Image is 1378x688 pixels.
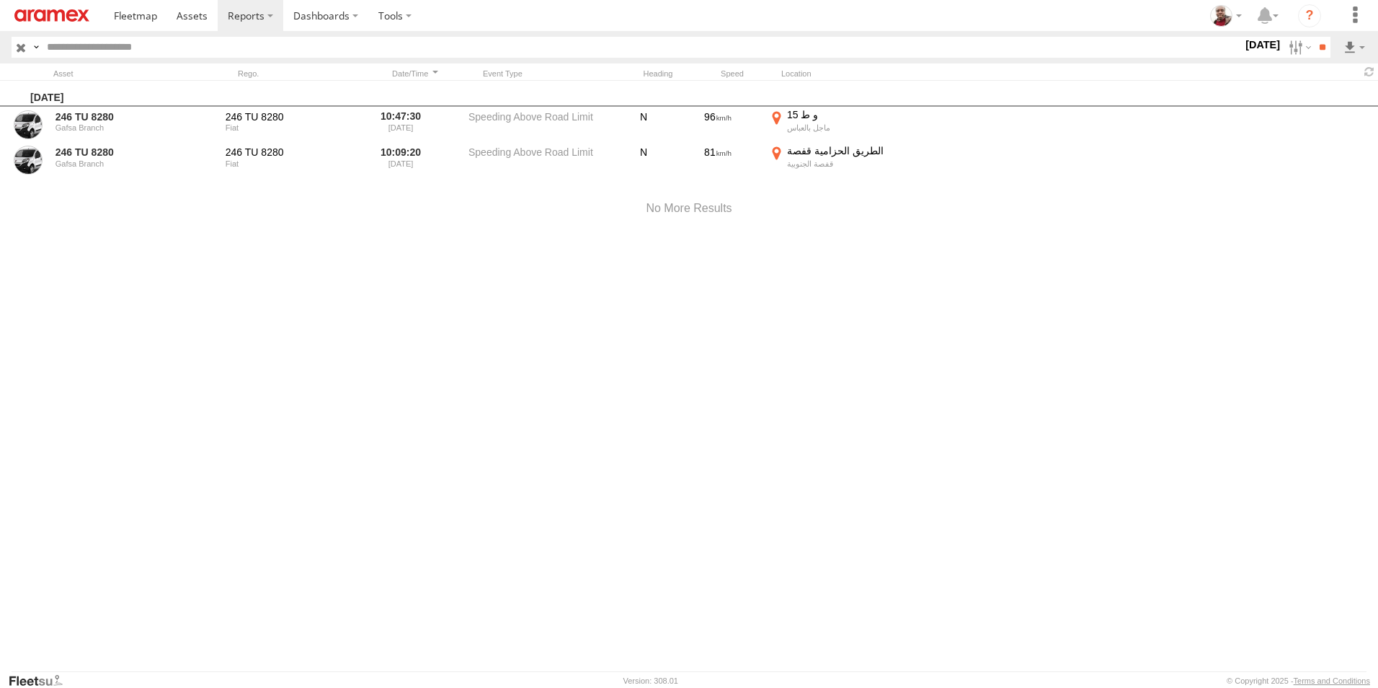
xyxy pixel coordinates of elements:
div: Majdi Ghannoudi [1205,5,1247,27]
i: ? [1298,4,1321,27]
div: Version: 308.01 [623,676,678,685]
div: Click to Sort [388,69,443,79]
label: Search Filter Options [1283,37,1314,58]
a: Terms and Conditions [1294,676,1370,685]
div: Fiat [226,123,365,132]
label: Click to View Event Location [767,144,947,177]
div: 246 TU 8280 [226,110,365,123]
span: Refresh [1361,65,1378,79]
div: N [618,108,669,141]
div: Fiat [226,159,365,168]
div: و ط 15 [787,108,945,121]
label: Search Query [30,37,42,58]
div: © Copyright 2025 - [1227,676,1370,685]
label: 10:47:30 [DATE] [373,108,428,141]
label: Speeding Above Road Limit [468,108,613,141]
div: Gafsa Branch [55,123,195,132]
label: [DATE] [1243,37,1283,53]
div: الطريق الحزامية قفصة [787,144,945,157]
label: Speeding Above Road Limit [468,144,613,177]
img: aramex-logo.svg [14,9,89,22]
div: قفصة الجنوبية [787,159,945,169]
a: Visit our Website [8,674,74,688]
label: 10:09:20 [DATE] [373,144,428,177]
div: N [618,144,669,177]
label: Export results as... [1342,37,1366,58]
a: 246 TU 8280 [55,146,195,159]
a: 246 TU 8280 [55,110,195,123]
div: ماجل بالعباس [787,123,945,133]
div: 96 [675,108,761,141]
label: Click to View Event Location [767,108,947,141]
div: Gafsa Branch [55,159,195,168]
div: 246 TU 8280 [226,146,365,159]
div: 81 [675,144,761,177]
